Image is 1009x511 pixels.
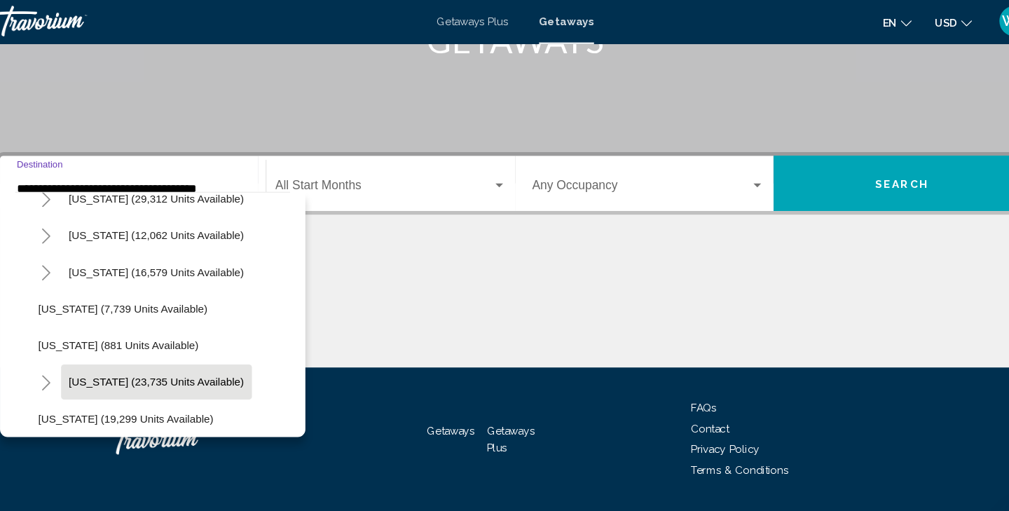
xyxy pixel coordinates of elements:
a: Getaways [526,15,577,27]
a: Getaways [423,392,467,403]
span: [US_STATE] (19,299 units available) [67,381,228,392]
button: Change language [842,12,868,32]
span: [US_STATE] (7,739 units available) [67,280,222,291]
span: Search [835,165,884,177]
a: Travorium [133,384,273,426]
span: [US_STATE] (23,735 units available) [95,347,256,358]
button: Toggle Tennessee (12,062 units available) [60,204,88,232]
button: [US_STATE] (881 units available) [60,303,221,335]
a: Privacy Policy [666,409,729,420]
a: FAQs [666,371,689,382]
iframe: Button to launch messaging window [953,455,998,500]
span: [US_STATE] (12,062 units available) [95,212,256,224]
span: USD [889,17,910,28]
button: Search [741,145,978,196]
span: [US_STATE] (29,312 units available) [95,179,256,190]
button: [US_STATE] (29,312 units available) [88,168,263,200]
button: Toggle Texas (16,579 units available) [60,238,88,266]
button: Change currency [889,12,924,32]
button: Toggle South Carolina (29,312 units available) [60,170,88,198]
button: [US_STATE] (23,735 units available) [88,336,263,369]
div: Search widget [32,145,977,196]
button: [US_STATE] (7,739 units available) [60,269,229,301]
button: [US_STATE] (12,062 units available) [88,202,263,234]
span: WM [951,14,975,28]
a: Getaways Plus [432,15,498,27]
span: © 2025 All Rights Reserved. [133,486,261,497]
a: Getaways Plus [479,392,523,418]
a: Terms & Conditions [666,428,755,439]
button: User Menu [945,6,981,36]
span: [US_STATE] (16,579 units available) [95,246,256,257]
span: [US_STATE] (881 units available) [67,313,214,325]
a: Contact [666,390,701,401]
button: Toggle Virginia (23,735 units available) [60,339,88,367]
button: [US_STATE] (19,299 units available) [60,370,235,402]
a: Travorium [28,7,418,35]
button: [US_STATE] (16,579 units available) [88,236,263,268]
span: en [842,17,855,28]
